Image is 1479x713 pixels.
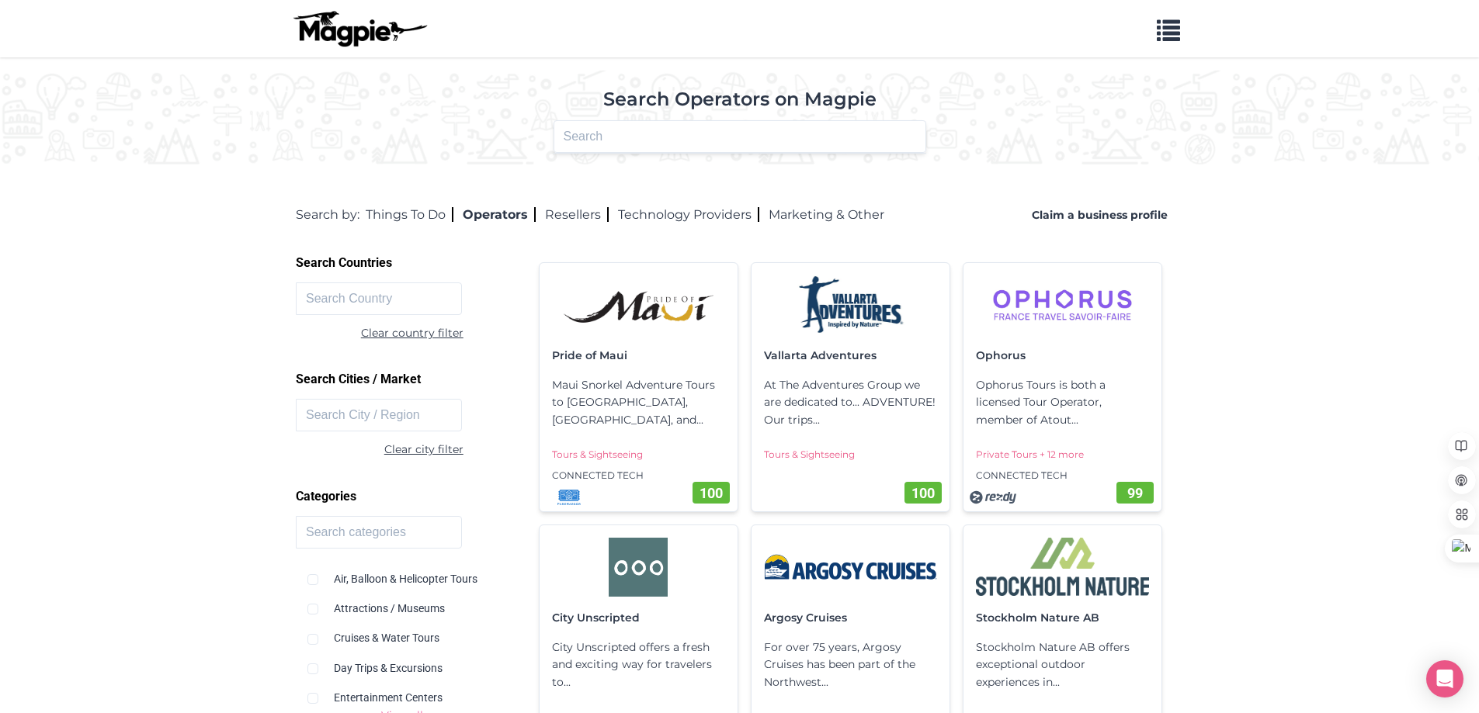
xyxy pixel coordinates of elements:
div: Open Intercom Messenger [1426,660,1463,697]
div: Search by: [296,205,359,225]
p: Tours & Sightseeing [752,441,950,468]
input: Search City / Region [296,399,462,431]
div: Day Trips & Excursions [307,647,506,677]
a: Vallarta Adventures [764,348,877,362]
span: 99 [1127,485,1143,501]
a: Marketing & Other [769,207,884,222]
a: Claim a business profile [1032,208,1174,222]
img: Argosy Cruises logo [764,538,937,597]
a: Operators [463,207,536,222]
div: Clear country filter [296,324,463,341]
p: Ophorus Tours is both a licensed Tour Operator, member of Atout... [963,364,1161,441]
div: Cruises & Water Tours [307,617,506,646]
img: nqlimdq2sxj4qjvnmsjn.svg [970,490,1016,505]
input: Search categories [296,516,462,549]
h2: Search Operators on Magpie [9,88,1470,111]
a: Ophorus [976,348,1026,362]
div: Air, Balloon & Helicopter Tours [307,558,506,587]
div: Clear city filter [296,441,463,458]
p: At The Adventures Group we are dedicated to... ADVENTURE! Our trips... [752,364,950,441]
p: Stockholm Nature AB offers exceptional outdoor experiences in... [963,626,1161,703]
span: 100 [700,485,723,501]
a: Stockholm Nature AB [976,611,1099,625]
a: Argosy Cruises [764,611,847,625]
input: Search [554,120,926,153]
img: Ophorus logo [976,275,1149,334]
span: 100 [911,485,935,501]
p: Private Tours + 12 more [963,441,1161,468]
h2: Categories [296,483,518,510]
img: Pride of Maui logo [552,275,725,334]
h2: Search Cities / Market [296,366,518,393]
div: Attractions / Museums [307,587,506,617]
h2: Search Countries [296,250,518,276]
a: Pride of Maui [552,348,627,362]
img: City Unscripted logo [552,538,725,597]
input: Search Country [296,282,462,315]
a: City Unscripted [552,611,640,625]
img: mf1jrhtrrkrdcsvakxwt.svg [546,490,592,505]
a: Things To Do [366,207,453,222]
div: Entertainment Centers [307,677,506,706]
a: Resellers [545,207,609,222]
p: Tours & Sightseeing [540,441,738,468]
p: City Unscripted offers a fresh and exciting way for travelers to... [540,626,738,703]
img: Stockholm Nature AB logo [976,538,1149,597]
p: Maui Snorkel Adventure Tours to [GEOGRAPHIC_DATA], [GEOGRAPHIC_DATA], and... [540,364,738,441]
p: For over 75 years, Argosy Cruises has been part of the Northwest... [752,626,950,703]
img: Vallarta Adventures logo [764,275,937,334]
p: CONNECTED TECH [963,462,1161,489]
a: Technology Providers [618,207,759,222]
p: CONNECTED TECH [540,462,738,489]
img: logo-ab69f6fb50320c5b225c76a69d11143b.png [290,10,429,47]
